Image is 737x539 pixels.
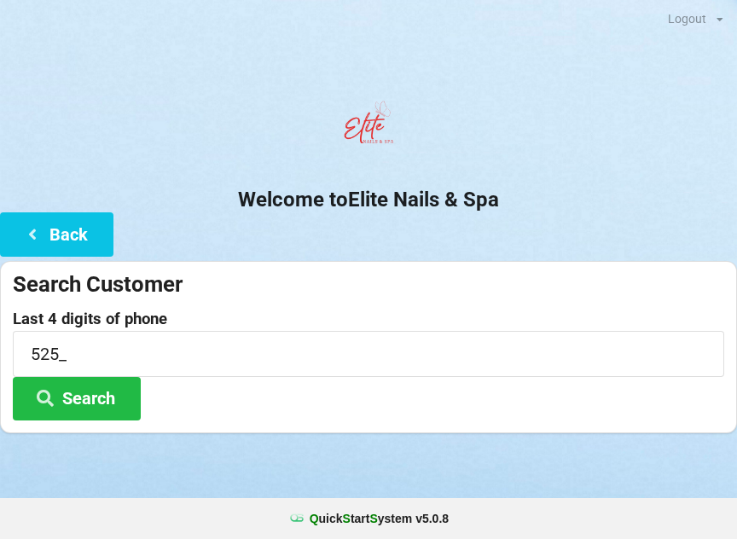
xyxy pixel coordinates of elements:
button: Search [13,377,141,420]
div: Logout [668,13,706,25]
img: EliteNailsSpa-Logo1.png [334,93,403,161]
input: 0000 [13,331,724,376]
span: S [343,512,351,525]
label: Last 4 digits of phone [13,310,724,327]
span: S [369,512,377,525]
img: favicon.ico [288,510,305,527]
div: Search Customer [13,270,724,298]
b: uick tart ystem v 5.0.8 [310,510,449,527]
span: Q [310,512,319,525]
